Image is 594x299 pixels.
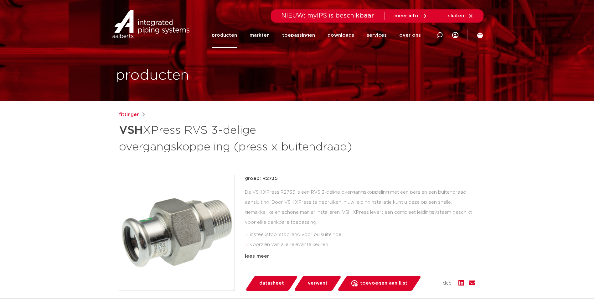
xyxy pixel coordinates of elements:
[119,111,140,118] a: fittingen
[395,13,418,18] span: meer info
[119,125,143,136] strong: VSH
[308,278,328,288] span: verwant
[448,13,473,19] a: sluiten
[399,23,421,48] a: over ons
[116,66,189,86] h1: producten
[212,23,421,48] nav: Menu
[245,187,475,250] div: De VSH XPress R2735 is een RVS 3-delige overgangskoppeling met een pers en een buitendraad aanslu...
[245,253,475,260] div: lees meer
[281,13,374,19] span: NIEUW: myIPS is beschikbaar
[212,23,237,48] a: producten
[360,278,407,288] span: toevoegen aan lijst
[293,276,342,291] a: verwant
[282,23,315,48] a: toepassingen
[119,175,235,291] img: Product Image for VSH XPress RVS 3-delige overgangskoppeling (press x buitendraad)
[250,23,270,48] a: markten
[250,250,475,260] li: Leak Before Pressed-functie
[452,23,458,48] div: my IPS
[443,280,453,287] span: deel:
[250,240,475,250] li: voorzien van alle relevante keuren
[367,23,387,48] a: services
[119,121,354,155] h1: XPress RVS 3-delige overgangskoppeling (press x buitendraad)
[250,230,475,240] li: insteekstop: stoprand voor buisuiteinde
[245,276,298,291] a: datasheet
[328,23,354,48] a: downloads
[448,13,464,18] span: sluiten
[395,13,428,19] a: meer info
[245,175,475,182] p: groep: R2735
[259,278,284,288] span: datasheet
